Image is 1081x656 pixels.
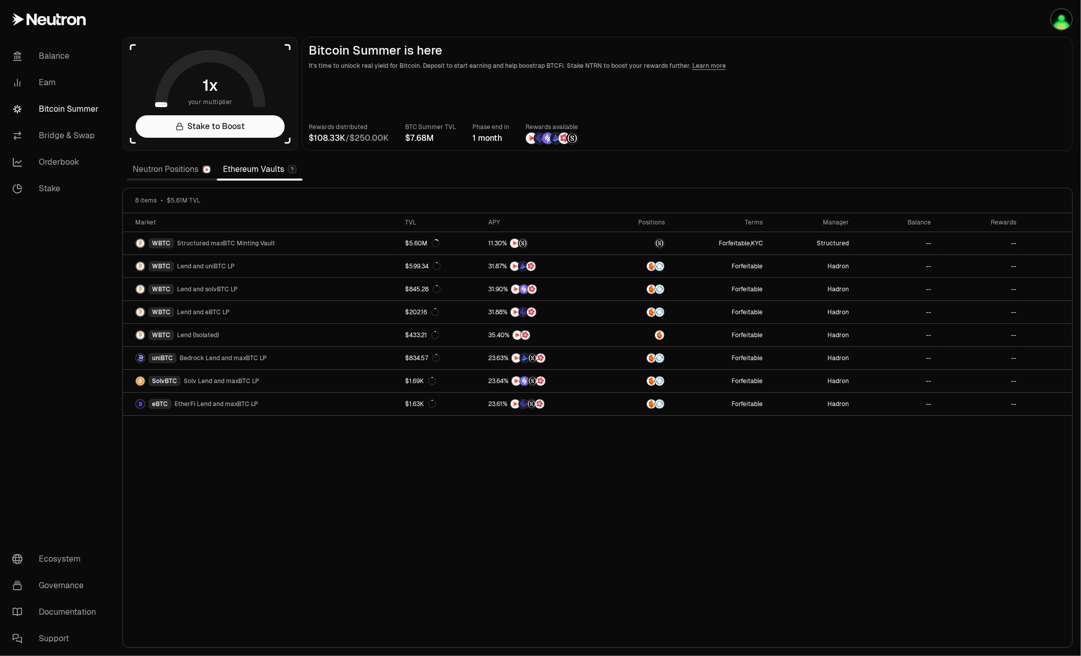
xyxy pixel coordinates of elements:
[769,232,855,255] a: Structured
[489,330,597,340] button: NTRNMars Fragments
[483,347,604,369] a: NTRNBedrock DiamondsStructured PointsMars Fragments
[489,261,597,271] button: NTRNBedrock DiamondsMars Fragments
[177,285,238,293] span: Lend and solvBTC LP
[184,377,259,385] span: Solv Lend and maxBTC LP
[937,278,1022,300] a: --
[135,196,157,205] span: 8 items
[520,354,529,363] img: Bedrock Diamonds
[655,376,664,386] img: Supervault
[405,239,440,247] div: $5.60M
[489,353,597,363] button: NTRNBedrock DiamondsStructured PointsMars Fragments
[855,370,937,392] a: --
[604,232,671,255] a: maxBTC
[604,301,671,323] a: AmberSupervault
[775,218,849,226] div: Manager
[177,239,275,247] span: Structured maxBTC Minting Vault
[525,122,579,132] p: Rewards available
[512,376,521,386] img: NTRN
[483,255,604,277] a: NTRNBedrock DiamondsMars Fragments
[604,255,671,277] a: AmberSupervault
[513,331,522,340] img: NTRN
[769,324,855,346] a: Hadron
[519,308,528,317] img: EtherFi Points
[512,354,521,363] img: NTRN
[204,166,210,173] img: Neutron Logo
[148,330,174,340] div: WBTC
[136,308,145,317] img: WBTC Logo
[4,69,110,96] a: Earn
[769,301,855,323] a: Hadron
[405,308,439,316] div: $202.16
[937,301,1022,323] a: --
[655,354,664,363] img: Supervault
[136,115,285,138] a: Stake to Boost
[671,255,769,277] a: Forfeitable
[405,354,440,362] div: $834.57
[472,132,509,144] div: 1 month
[483,232,604,255] a: NTRNStructured Points
[528,376,537,386] img: Structured Points
[123,324,399,346] a: WBTC LogoWBTCLend (Isolated)
[769,393,855,415] a: Hadron
[405,262,441,270] div: $599.34
[855,301,937,323] a: --
[148,261,174,271] div: WBTC
[671,232,769,255] a: Forfeitable,KYC
[610,330,665,340] button: Amber
[123,278,399,300] a: WBTC LogoWBTCLend and solvBTC LP
[148,238,174,248] div: WBTC
[535,399,544,409] img: Mars Fragments
[647,399,656,409] img: Amber
[472,122,509,132] p: Phase end in
[148,399,171,409] div: eBTC
[136,399,145,409] img: eBTC Logo
[604,347,671,369] a: AmberSupervault
[671,370,769,392] a: Forfeitable
[483,393,604,415] a: NTRNEtherFi PointsStructured PointsMars Fragments
[536,354,545,363] img: Mars Fragments
[309,61,1066,71] p: It's time to unlock real yield for Bitcoin. Deposit to start earning and help boostrap BTCFi. Sta...
[123,232,399,255] a: WBTC LogoWBTCStructured maxBTC Minting Vault
[861,218,931,226] div: Balance
[405,122,456,132] p: BTC Summer TVL
[4,175,110,202] a: Stake
[4,149,110,175] a: Orderbook
[769,370,855,392] a: Hadron
[127,159,217,180] a: Neutron Positions
[604,393,671,415] a: AmberSupervault
[518,239,527,248] img: Structured Points
[671,393,769,415] a: Forfeitable
[123,301,399,323] a: WBTC LogoWBTCLend and eBTC LP
[177,262,235,270] span: Lend and uniBTC LP
[510,239,519,248] img: NTRN
[534,133,545,144] img: EtherFi Points
[647,376,656,386] img: Amber
[148,284,174,294] div: WBTC
[527,399,536,409] img: Structured Points
[518,262,527,271] img: Bedrock Diamonds
[647,262,656,271] img: Amber
[610,261,665,271] button: AmberSupervault
[520,376,529,386] img: Solv Points
[123,347,399,369] a: uniBTC LogouniBTCBedrock Lend and maxBTC LP
[943,218,1016,226] div: Rewards
[719,239,763,247] span: ,
[751,239,763,247] button: KYC
[732,377,763,385] button: Forfeitable
[4,625,110,652] a: Support
[526,262,536,271] img: Mars Fragments
[309,122,389,132] p: Rewards distributed
[511,399,520,409] img: NTRN
[4,96,110,122] a: Bitcoin Summer
[610,218,665,226] div: Positions
[405,377,436,385] div: $1.69K
[519,285,529,294] img: Solv Points
[148,376,181,386] div: SolvBTC
[148,353,177,363] div: uniBTC
[177,331,219,339] span: Lend (Isolated)
[188,97,233,107] span: your multiplier
[769,278,855,300] a: Hadron
[937,255,1022,277] a: --
[4,572,110,599] a: Governance
[489,218,597,226] div: APY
